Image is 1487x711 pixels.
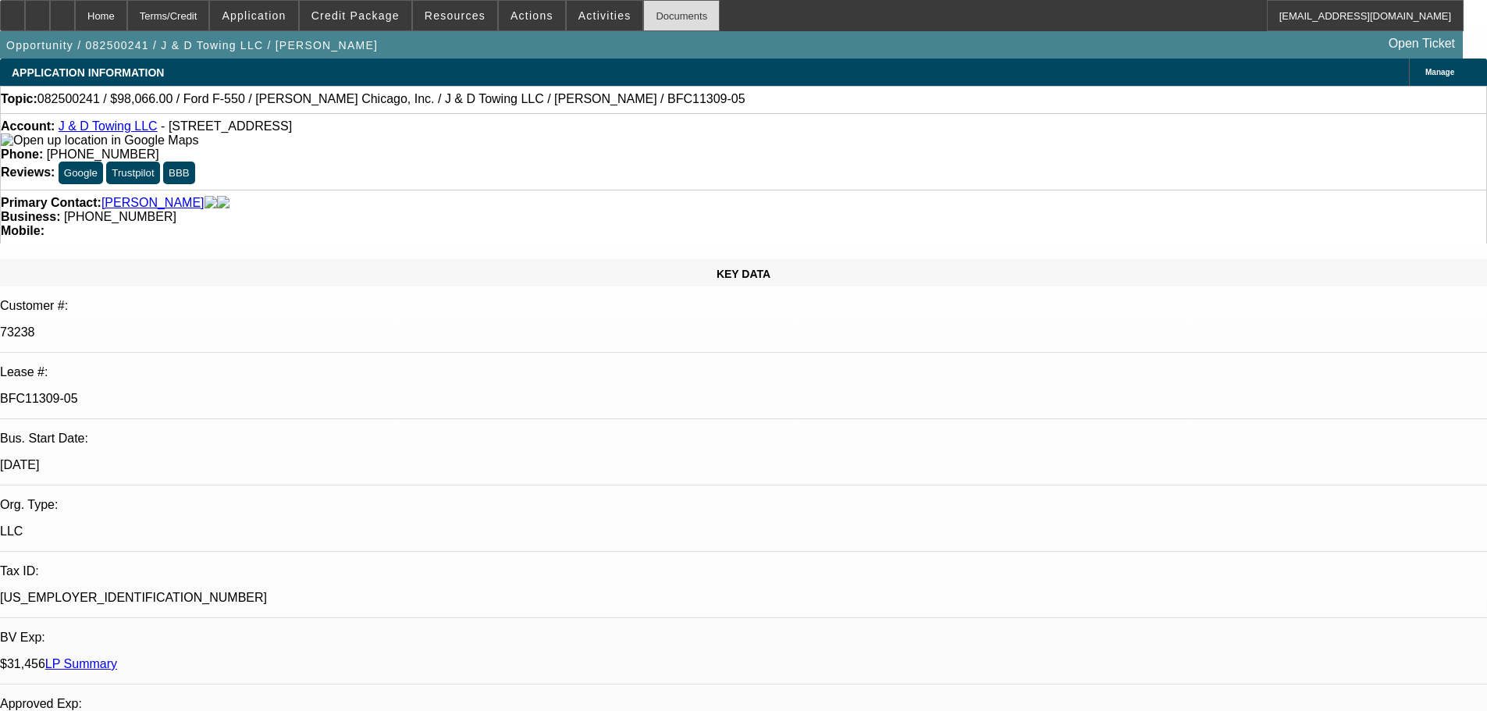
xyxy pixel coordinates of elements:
img: facebook-icon.png [205,196,217,210]
button: Resources [413,1,497,30]
button: Activities [567,1,643,30]
span: Resources [425,9,486,22]
span: Opportunity / 082500241 / J & D Towing LLC / [PERSON_NAME] [6,39,378,52]
button: Actions [499,1,565,30]
span: Manage [1425,68,1454,76]
a: LP Summary [45,657,117,670]
button: Trustpilot [106,162,159,184]
a: Open Ticket [1382,30,1461,57]
a: View Google Maps [1,133,198,147]
span: APPLICATION INFORMATION [12,66,164,79]
strong: Mobile: [1,224,44,237]
button: Google [59,162,103,184]
span: Actions [510,9,553,22]
a: J & D Towing LLC [59,119,158,133]
button: BBB [163,162,195,184]
span: 082500241 / $98,066.00 / Ford F-550 / [PERSON_NAME] Chicago, Inc. / J & D Towing LLC / [PERSON_NA... [37,92,745,106]
button: Application [210,1,297,30]
span: Credit Package [311,9,400,22]
span: KEY DATA [717,268,770,280]
button: Credit Package [300,1,411,30]
span: [PHONE_NUMBER] [47,148,159,161]
strong: Reviews: [1,165,55,179]
a: [PERSON_NAME] [101,196,205,210]
strong: Account: [1,119,55,133]
img: linkedin-icon.png [217,196,229,210]
span: - [STREET_ADDRESS] [161,119,292,133]
strong: Phone: [1,148,43,161]
strong: Topic: [1,92,37,106]
strong: Business: [1,210,60,223]
strong: Primary Contact: [1,196,101,210]
span: [PHONE_NUMBER] [64,210,176,223]
span: Activities [578,9,631,22]
img: Open up location in Google Maps [1,133,198,148]
span: Application [222,9,286,22]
